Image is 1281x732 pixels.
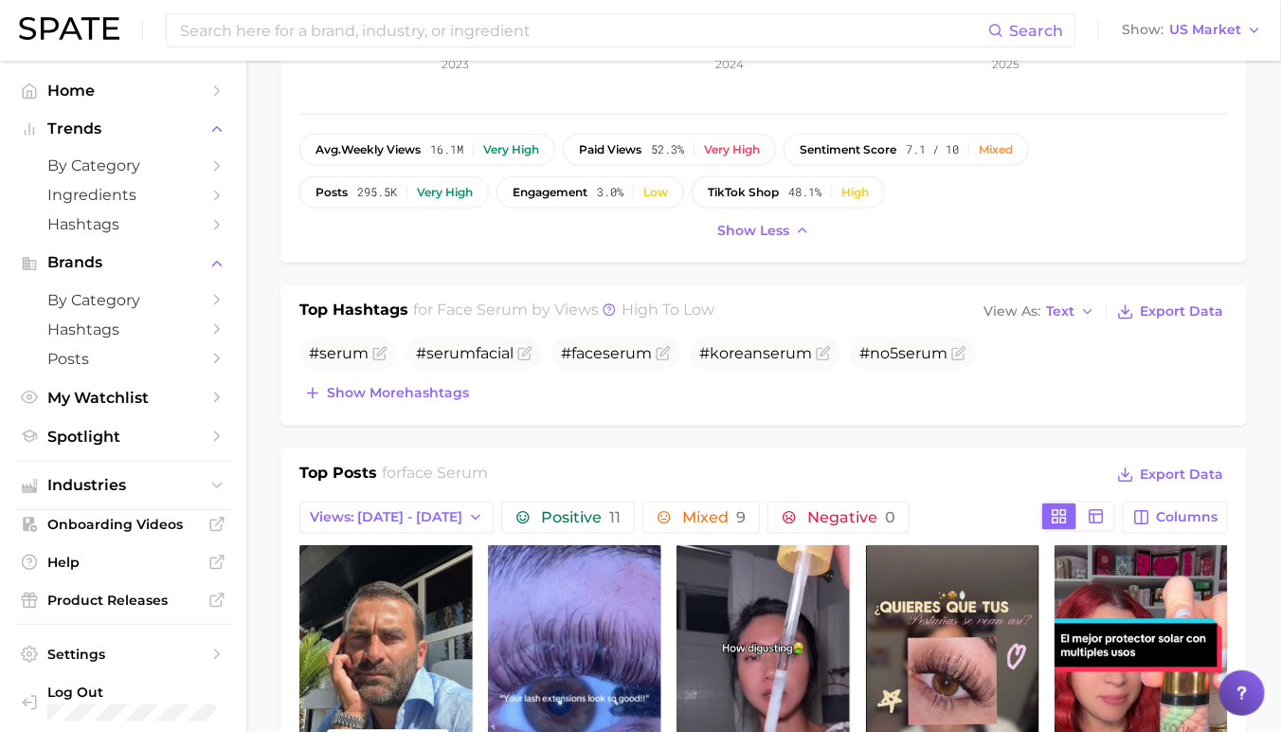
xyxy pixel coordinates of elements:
span: serum [426,344,476,362]
span: weekly views [316,143,421,156]
span: Export Data [1140,467,1223,483]
button: Export Data [1112,299,1228,325]
button: Views: [DATE] - [DATE] [299,502,494,534]
input: Search here for a brand, industry, or ingredient [178,14,988,46]
span: face serum [438,301,529,319]
span: Trends [47,120,199,137]
span: 295.5k [357,186,397,199]
abbr: average [316,142,341,156]
h2: for [383,462,489,490]
button: posts295.5kVery high [299,176,489,209]
span: Industries [47,477,199,494]
button: Industries [15,471,231,500]
button: TikTok shop48.1%High [692,176,885,209]
span: serum [898,344,947,362]
span: serum [763,344,812,362]
span: Mixed [682,510,746,525]
span: high to low [622,301,715,319]
div: Mixed [979,143,1013,156]
span: 3.0% [597,186,623,199]
a: Spotlight [15,422,231,451]
button: Flag as miscategorized or irrelevant [517,346,532,361]
div: Very high [704,143,760,156]
button: Flag as miscategorized or irrelevant [372,346,388,361]
button: Flag as miscategorized or irrelevant [816,346,831,361]
span: Spotlight [47,428,199,446]
span: Show less [717,223,789,239]
span: # facial [416,344,514,362]
span: Product Releases [47,592,199,609]
span: 11 [609,508,621,526]
h2: for by Views [414,299,715,325]
a: by Category [15,151,231,180]
button: sentiment score7.1 / 10Mixed [784,134,1029,166]
span: Hashtags [47,320,199,339]
span: by Category [47,156,199,174]
span: View As [983,306,1040,317]
span: Posts [47,350,199,368]
button: Show less [713,218,815,244]
h1: Top Hashtags [299,299,408,325]
span: serum [319,344,369,362]
span: 16.1m [430,143,463,156]
span: Home [47,82,199,100]
h1: Top Posts [299,462,377,490]
span: # [561,344,652,362]
a: Help [15,548,231,576]
span: sentiment score [800,143,896,156]
span: # [309,344,369,362]
span: My Watchlist [47,389,199,407]
button: avg.weekly views16.1mVery high [299,134,555,166]
span: Negative [807,510,895,525]
span: Show [1122,25,1164,35]
a: Posts [15,344,231,374]
span: Onboarding Videos [47,516,199,533]
span: Log Out [47,684,216,701]
span: posts [316,186,348,199]
a: Log out. Currently logged in with e-mail addison@spate.nyc. [15,678,231,727]
tspan: 2023 [442,57,469,71]
span: Text [1046,306,1074,317]
span: 48.1% [788,186,821,199]
span: engagement [513,186,587,199]
a: Home [15,76,231,105]
tspan: 2025 [992,57,1019,71]
button: Show morehashtags [299,380,474,407]
span: Show more hashtags [327,385,469,401]
span: Views: [DATE] - [DATE] [310,509,462,525]
a: Hashtags [15,315,231,344]
div: Very high [417,186,473,199]
button: View AsText [979,300,1100,324]
span: Columns [1156,509,1218,525]
a: Hashtags [15,210,231,239]
a: Onboarding Videos [15,510,231,539]
span: Brands [47,254,199,271]
span: 9 [736,508,746,526]
img: SPATE [19,17,119,40]
span: 7.1 / 10 [906,143,959,156]
span: #korean [699,344,812,362]
a: Ingredients [15,180,231,210]
span: Positive [541,510,621,525]
span: by Category [47,291,199,309]
span: US Market [1169,25,1241,35]
span: 0 [885,508,895,526]
span: Export Data [1140,303,1223,320]
a: by Category [15,285,231,315]
button: Flag as miscategorized or irrelevant [656,346,671,361]
button: paid views52.3%Very high [563,134,776,166]
div: High [841,186,869,199]
button: engagement3.0%Low [496,176,684,209]
button: Export Data [1112,462,1228,488]
a: My Watchlist [15,383,231,412]
tspan: 2024 [716,57,745,71]
span: Ingredients [47,186,199,204]
span: 52.3% [651,143,684,156]
a: Product Releases [15,586,231,614]
a: Settings [15,640,231,668]
button: Flag as miscategorized or irrelevant [951,346,966,361]
span: paid views [579,143,641,156]
span: serum [603,344,652,362]
button: Columns [1123,502,1228,534]
span: #no5 [859,344,947,362]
